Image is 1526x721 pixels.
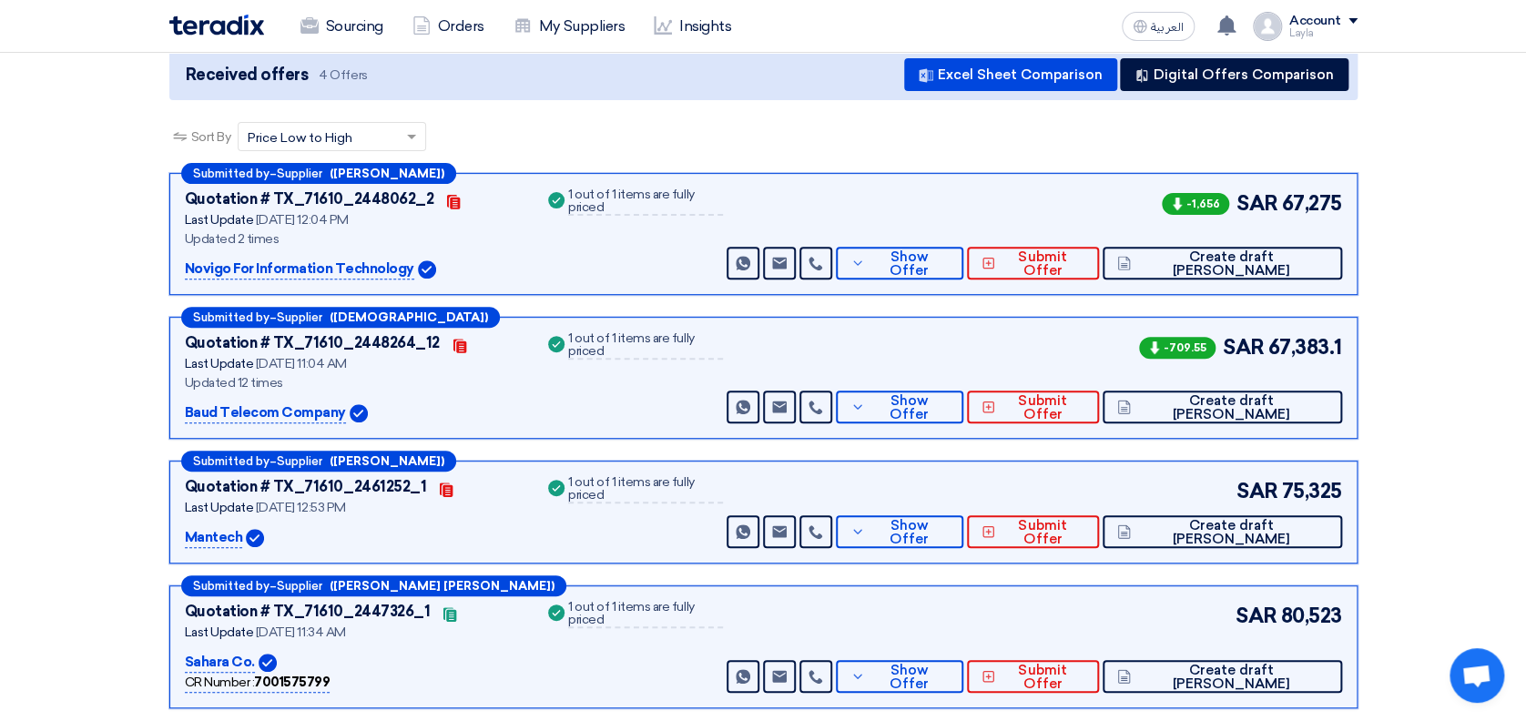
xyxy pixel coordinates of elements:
span: Submitted by [193,311,270,323]
span: Submitted by [193,168,270,179]
span: Last Update [185,500,254,515]
p: Sahara Co. [185,652,255,674]
img: Verified Account [418,260,436,279]
div: Updated 12 times [185,373,523,392]
b: ([PERSON_NAME]) [330,455,444,467]
div: 1 out of 1 items are fully priced [568,332,723,360]
button: Submit Offer [967,515,1099,548]
span: SAR [1236,476,1278,506]
b: ([PERSON_NAME]) [330,168,444,179]
span: -709.55 [1139,337,1216,359]
b: ([DEMOGRAPHIC_DATA]) [330,311,488,323]
span: SAR [1236,601,1277,631]
div: Open chat [1450,648,1504,703]
span: 67,383.1 [1267,332,1341,362]
b: ([PERSON_NAME] [PERSON_NAME]) [330,580,554,592]
div: Layla [1289,28,1358,38]
img: profile_test.png [1253,12,1282,41]
div: – [181,163,456,184]
p: Novigo For Information Technology [185,259,414,280]
button: Create draft [PERSON_NAME] [1103,660,1341,693]
span: 4 Offers [319,66,367,84]
span: 80,523 [1280,601,1341,631]
button: Submit Offer [967,391,1099,423]
button: Show Offer [836,515,963,548]
div: Account [1289,14,1341,29]
a: My Suppliers [499,6,639,46]
span: [DATE] 12:53 PM [256,500,346,515]
div: 1 out of 1 items are fully priced [568,188,723,216]
div: Quotation # TX_71610_2461252_1 [185,476,427,498]
span: Supplier [277,580,322,592]
img: Teradix logo [169,15,264,36]
span: Create draft [PERSON_NAME] [1135,664,1327,691]
span: Submit Offer [1000,250,1084,278]
div: 1 out of 1 items are fully priced [568,476,723,503]
span: Supplier [277,168,322,179]
b: 7001575799 [254,675,330,690]
button: Digital Offers Comparison [1120,58,1348,91]
a: Orders [398,6,499,46]
span: Submitted by [193,580,270,592]
button: Submit Offer [967,660,1099,693]
img: Verified Account [246,529,264,547]
span: Price Low to High [248,128,352,147]
button: Submit Offer [967,247,1099,279]
span: [DATE] 11:34 AM [256,625,346,640]
button: Create draft [PERSON_NAME] [1103,391,1341,423]
img: Verified Account [350,404,368,422]
button: Create draft [PERSON_NAME] [1103,247,1341,279]
button: Create draft [PERSON_NAME] [1103,515,1341,548]
div: – [181,307,500,328]
a: Sourcing [286,6,398,46]
button: Show Offer [836,660,963,693]
button: العربية [1122,12,1195,41]
span: SAR [1223,332,1265,362]
span: Supplier [277,311,322,323]
span: [DATE] 12:04 PM [256,212,349,228]
span: Submitted by [193,455,270,467]
span: Show Offer [870,394,949,421]
button: Excel Sheet Comparison [904,58,1117,91]
button: Show Offer [836,247,963,279]
span: Supplier [277,455,322,467]
span: SAR [1236,188,1278,218]
div: Updated 2 times [185,229,523,249]
div: – [181,451,456,472]
span: Last Update [185,212,254,228]
div: CR Number : [185,673,331,693]
span: Received offers [186,63,309,87]
span: [DATE] 11:04 AM [256,356,347,371]
div: 1 out of 1 items are fully priced [568,601,723,628]
span: Show Offer [870,250,949,278]
span: Sort By [191,127,231,147]
div: – [181,575,566,596]
p: Mantech [185,527,243,549]
span: العربية [1151,21,1184,34]
span: -1,656 [1162,193,1229,215]
span: Submit Offer [1000,519,1084,546]
span: Show Offer [870,519,949,546]
span: Submit Offer [1000,394,1084,421]
p: Baud Telecom Company [185,402,346,424]
img: Verified Account [259,654,277,672]
span: Last Update [185,625,254,640]
span: Create draft [PERSON_NAME] [1135,394,1327,421]
a: Insights [639,6,746,46]
span: Create draft [PERSON_NAME] [1135,250,1327,278]
div: Quotation # TX_71610_2447326_1 [185,601,431,623]
span: Create draft [PERSON_NAME] [1135,519,1327,546]
div: Quotation # TX_71610_2448062_2 [185,188,434,210]
span: Last Update [185,356,254,371]
span: 67,275 [1281,188,1341,218]
span: Show Offer [870,664,949,691]
span: Submit Offer [1000,664,1084,691]
span: 75,325 [1281,476,1341,506]
div: Quotation # TX_71610_2448264_12 [185,332,440,354]
button: Show Offer [836,391,963,423]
